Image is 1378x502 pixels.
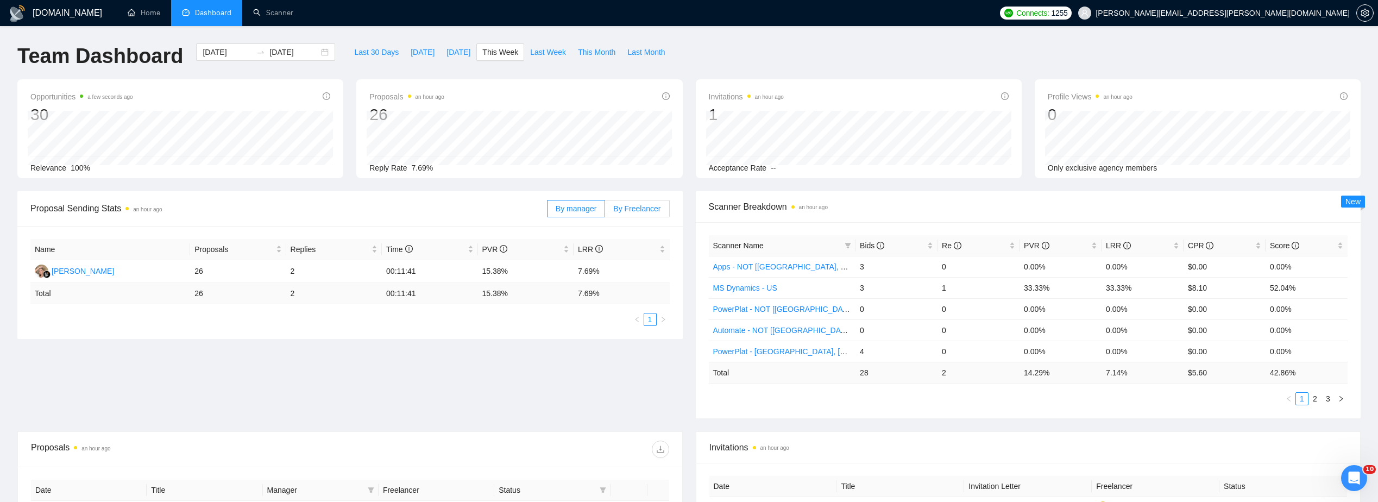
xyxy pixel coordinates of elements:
td: 0.00% [1102,298,1184,319]
td: 42.86 % [1266,362,1348,383]
td: 3 [855,256,937,277]
span: user [1081,9,1088,17]
div: 1 [709,104,784,125]
td: $ 5.60 [1184,362,1266,383]
button: download [652,441,669,458]
time: an hour ago [760,445,789,451]
a: Apps - NOT [[GEOGRAPHIC_DATA], CAN, [GEOGRAPHIC_DATA]] [713,262,942,271]
td: 26 [190,260,286,283]
button: left [1282,392,1295,405]
th: Proposals [190,239,286,260]
span: left [634,316,640,323]
td: 0.00% [1266,341,1348,362]
button: [DATE] [441,43,476,61]
td: 52.04% [1266,277,1348,298]
img: VZ [35,265,48,278]
span: filter [368,487,374,493]
span: info-circle [1001,92,1009,100]
span: PVR [1024,241,1049,250]
button: left [631,313,644,326]
span: info-circle [1042,242,1049,249]
button: right [657,313,670,326]
td: 15.38% [478,260,574,283]
th: Status [1219,476,1347,497]
td: 0.00% [1102,341,1184,362]
th: Freelancer [379,480,494,501]
td: 2 [937,362,1020,383]
th: Replies [286,239,382,260]
span: info-circle [405,245,413,253]
td: 0.00% [1266,319,1348,341]
span: 10 [1363,465,1376,474]
button: [DATE] [405,43,441,61]
th: Date [31,480,147,501]
td: 3 [855,277,937,298]
th: Freelancer [1092,476,1219,497]
span: dashboard [182,9,190,16]
a: VZ[PERSON_NAME] [35,266,114,275]
span: Reply Rate [369,164,407,172]
td: 28 [855,362,937,383]
span: info-circle [1292,242,1299,249]
li: Next Page [657,313,670,326]
span: Last Month [627,46,665,58]
th: Date [709,476,837,497]
div: 26 [369,104,444,125]
span: Scanner Breakdown [709,200,1348,214]
span: Re [942,241,961,250]
span: PVR [482,245,508,254]
td: 0.00% [1020,298,1102,319]
td: 0.00% [1102,319,1184,341]
span: [DATE] [446,46,470,58]
span: Invitations [709,90,784,103]
img: logo [9,5,26,22]
span: CPR [1188,241,1213,250]
td: 26 [190,283,286,304]
span: Manager [267,484,363,496]
a: 1 [1296,393,1308,405]
td: 2 [286,283,382,304]
div: [PERSON_NAME] [52,265,114,277]
time: an hour ago [133,206,162,212]
td: 7.69 % [574,283,670,304]
h1: Team Dashboard [17,43,183,69]
a: 3 [1322,393,1334,405]
li: Next Page [1335,392,1348,405]
span: Proposals [194,243,273,255]
img: upwork-logo.png [1004,9,1013,17]
span: info-circle [662,92,670,100]
span: Score [1270,241,1299,250]
li: 1 [644,313,657,326]
span: swap-right [256,48,265,57]
td: 0.00% [1020,341,1102,362]
td: 0.00% [1020,319,1102,341]
a: 1 [644,313,656,325]
span: right [660,316,666,323]
a: PowerPlat - NOT [[GEOGRAPHIC_DATA], CAN, [GEOGRAPHIC_DATA]] [713,305,960,313]
span: Invitations [709,441,1348,454]
span: Scanner Name [713,241,764,250]
td: 0 [937,319,1020,341]
td: Total [30,283,190,304]
time: an hour ago [799,204,828,210]
span: Bids [860,241,884,250]
a: searchScanner [253,8,293,17]
span: New [1345,197,1361,206]
span: filter [842,237,853,254]
span: info-circle [323,92,330,100]
td: 0 [937,256,1020,277]
td: 00:11:41 [382,260,477,283]
div: Proposals [31,441,350,458]
button: setting [1356,4,1374,22]
td: 0.00% [1102,256,1184,277]
span: Proposal Sending Stats [30,202,547,215]
span: -- [771,164,776,172]
span: [DATE] [411,46,435,58]
span: LRR [1106,241,1131,250]
span: info-circle [1123,242,1131,249]
th: Manager [263,480,379,501]
td: 7.14 % [1102,362,1184,383]
th: Invitation Letter [964,476,1092,497]
div: 30 [30,104,133,125]
span: info-circle [500,245,507,253]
